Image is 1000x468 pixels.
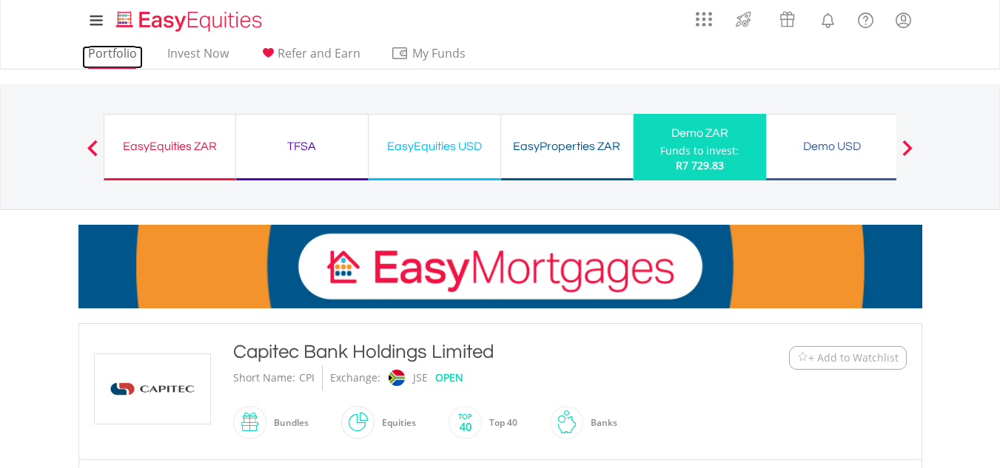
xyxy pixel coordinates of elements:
[388,370,404,386] img: jse.png
[377,136,491,157] div: EasyEquities USD
[330,365,380,390] div: Exchange:
[696,11,712,27] img: grid-menu-icon.svg
[797,352,808,363] img: Watchlist
[375,405,416,441] div: Equities
[660,143,739,158] div: Funds to invest:
[686,4,722,27] a: AppsGrid
[808,350,899,365] span: + Add to Watchlist
[82,46,143,69] a: Portfolio
[583,405,617,441] div: Banks
[161,46,235,69] a: Invest Now
[413,365,428,390] div: JSE
[482,405,517,441] div: Top 40
[233,365,295,390] div: Short Name:
[97,354,208,424] img: EQU.ZA.CPI.png
[266,405,309,441] div: Bundles
[893,147,922,162] button: Next
[253,46,366,69] a: Refer and Earn
[110,4,268,33] a: Home page
[775,7,799,31] img: vouchers-v2.svg
[775,136,889,157] div: Demo USD
[809,4,847,33] a: Notifications
[510,136,624,157] div: EasyProperties ZAR
[299,365,315,390] div: CPI
[885,4,922,36] a: My Profile
[642,123,757,143] div: Demo ZAR
[278,45,360,61] span: Refer and Earn
[78,225,922,308] img: EasyMortage Promotion Banner
[731,7,756,31] img: thrive-v2.svg
[435,365,463,390] div: OPEN
[765,4,809,31] a: Vouchers
[233,339,698,365] div: Capitec Bank Holdings Limited
[113,136,226,157] div: EasyEquities ZAR
[391,44,488,63] span: My Funds
[113,9,268,33] img: EasyEquities_Logo.png
[245,136,359,157] div: TFSA
[78,147,107,162] button: Previous
[676,158,724,172] span: R7 729.83
[847,4,885,33] a: FAQ's and Support
[789,346,907,370] button: Watchlist + Add to Watchlist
